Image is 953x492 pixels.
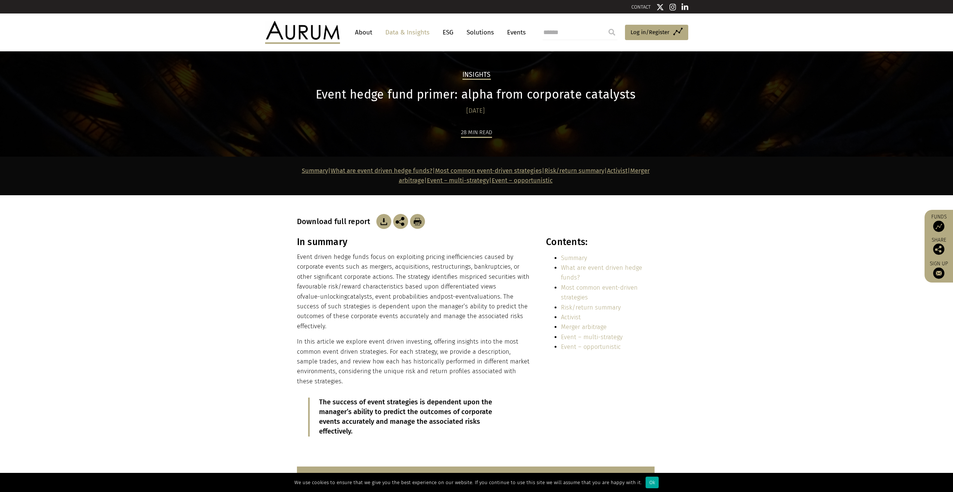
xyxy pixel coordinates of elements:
a: Data & Insights [382,25,433,39]
a: Merger arbitrage [561,323,607,330]
a: ESG [439,25,457,39]
a: Event – opportunistic [492,177,553,184]
div: [DATE] [297,106,655,116]
img: Aurum [265,21,340,43]
div: Ok [646,477,659,488]
span: value-unlocking [302,293,347,300]
a: Most common event-driven strategies [561,284,638,301]
img: Download Article [376,214,391,229]
p: The success of event strategies is dependent upon the manager’s ability to predict the outcomes o... [319,398,509,437]
img: Instagram icon [670,3,676,11]
a: Event – opportunistic [561,343,621,350]
a: What are event driven hedge funds? [331,167,433,174]
a: About [351,25,376,39]
a: Summary [302,167,328,174]
img: Sign up to our newsletter [933,268,944,279]
a: CONTACT [631,4,651,10]
h1: Event hedge fund primer: alpha from corporate catalysts [297,87,655,102]
h3: Download full report [297,217,374,226]
a: Summary [561,254,587,262]
img: Share this post [933,244,944,255]
a: Events [503,25,526,39]
p: In this article we explore event driven investing, offering insights into the most common event d... [297,337,530,386]
span: post-event [441,293,471,300]
a: Activist [561,314,581,321]
span: Log in/Register [631,28,670,37]
a: Risk/return summary [544,167,604,174]
a: Event – multi-strategy [561,333,623,341]
a: Most common event-driven strategies [435,167,542,174]
p: Event driven hedge funds focus on exploiting pricing inefficiencies caused by corporate events su... [297,252,530,331]
img: Share this post [393,214,408,229]
a: Sign up [928,260,949,279]
strong: | | | | | | | [302,167,650,184]
h2: Insights [462,71,491,80]
input: Submit [604,25,619,40]
div: 28 min read [461,128,492,138]
h3: Contents: [546,236,654,248]
a: Solutions [463,25,498,39]
img: Download Article [410,214,425,229]
img: Access Funds [933,221,944,232]
h3: In summary [297,236,530,248]
a: Funds [928,214,949,232]
a: Log in/Register [625,25,688,40]
a: Event – multi-strategy [427,177,489,184]
a: Risk/return summary [561,304,621,311]
img: Linkedin icon [682,3,688,11]
a: What are event driven hedge funds? [561,264,642,281]
a: Activist [607,167,628,174]
div: Share [928,238,949,255]
img: Twitter icon [656,3,664,11]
